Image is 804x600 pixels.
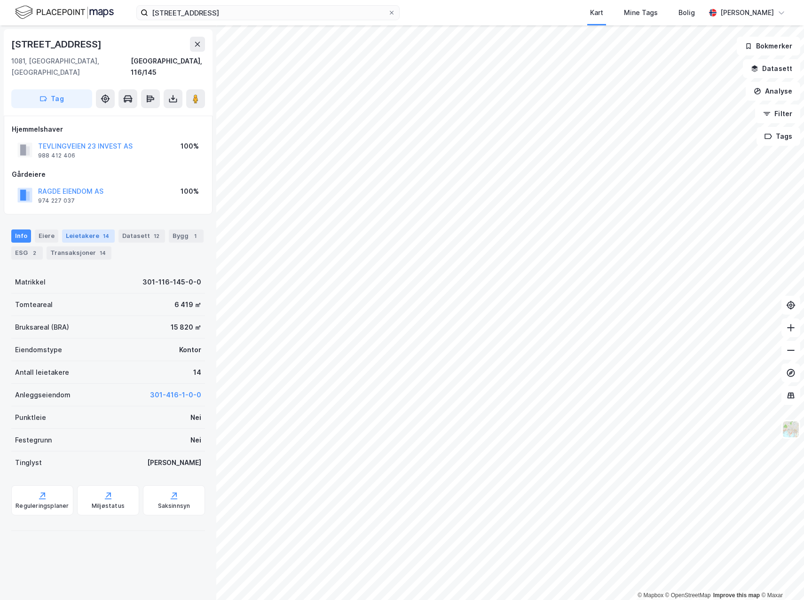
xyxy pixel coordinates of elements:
input: Søk på adresse, matrikkel, gårdeiere, leietakere eller personer [148,6,388,20]
div: 974 227 037 [38,197,75,205]
div: 100% [181,186,199,197]
div: Kontor [179,344,201,355]
div: Eiere [35,229,58,243]
div: 14 [101,231,111,241]
div: Tomteareal [15,299,53,310]
div: Matrikkel [15,276,46,288]
button: Tag [11,89,92,108]
div: [PERSON_NAME] [147,457,201,468]
div: 301-116-145-0-0 [142,276,201,288]
div: 988 412 406 [38,152,75,159]
div: Kontrollprogram for chat [757,555,804,600]
div: Leietakere [62,229,115,243]
div: Bygg [169,229,204,243]
div: Punktleie [15,412,46,423]
div: Datasett [118,229,165,243]
div: 12 [152,231,161,241]
button: 301-416-1-0-0 [150,389,201,401]
div: Bolig [678,7,695,18]
div: Anleggseiendom [15,389,71,401]
div: Transaksjoner [47,246,111,260]
div: Mine Tags [624,7,658,18]
div: Nei [190,434,201,446]
div: Saksinnsyn [158,502,190,510]
div: Tinglyst [15,457,42,468]
div: [STREET_ADDRESS] [11,37,103,52]
button: Datasett [743,59,800,78]
div: Info [11,229,31,243]
div: Hjemmelshaver [12,124,205,135]
a: OpenStreetMap [665,592,711,599]
img: logo.f888ab2527a4732fd821a326f86c7f29.svg [15,4,114,21]
div: ESG [11,246,43,260]
div: [GEOGRAPHIC_DATA], 116/145 [131,55,205,78]
div: Miljøstatus [92,502,125,510]
button: Bokmerker [737,37,800,55]
div: Nei [190,412,201,423]
div: 100% [181,141,199,152]
div: Festegrunn [15,434,52,446]
div: 14 [98,248,108,258]
div: [PERSON_NAME] [720,7,774,18]
iframe: Chat Widget [757,555,804,600]
div: Eiendomstype [15,344,62,355]
div: 1 [190,231,200,241]
button: Filter [755,104,800,123]
div: Antall leietakere [15,367,69,378]
button: Analyse [746,82,800,101]
div: 6 419 ㎡ [174,299,201,310]
div: 15 820 ㎡ [171,322,201,333]
button: Tags [757,127,800,146]
div: 14 [193,367,201,378]
div: Reguleringsplaner [16,502,69,510]
img: Z [782,420,800,438]
a: Improve this map [713,592,760,599]
div: 1081, [GEOGRAPHIC_DATA], [GEOGRAPHIC_DATA] [11,55,131,78]
div: Gårdeiere [12,169,205,180]
div: 2 [30,248,39,258]
div: Kart [590,7,603,18]
div: Bruksareal (BRA) [15,322,69,333]
a: Mapbox [638,592,663,599]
